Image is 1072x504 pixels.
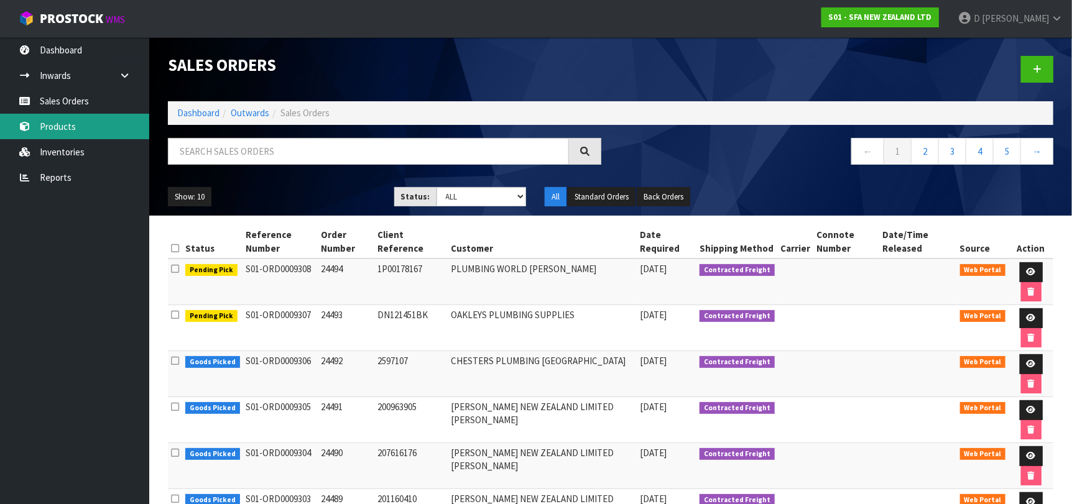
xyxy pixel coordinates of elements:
td: [PERSON_NAME] NEW ZEALAND LIMITED [PERSON_NAME] [448,397,637,443]
th: Date Required [637,225,696,259]
span: Goods Picked [185,402,240,415]
a: ← [851,138,884,165]
td: S01-ORD0009307 [243,305,318,351]
th: Customer [448,225,637,259]
th: Status [182,225,243,259]
td: [PERSON_NAME] NEW ZEALAND LIMITED [PERSON_NAME] [448,443,637,489]
th: Order Number [318,225,374,259]
td: 24493 [318,305,374,351]
td: S01-ORD0009308 [243,259,318,305]
span: [DATE] [640,309,667,321]
nav: Page navigation [620,138,1053,168]
span: [DATE] [640,447,667,459]
span: Contracted Freight [700,448,775,460]
td: 24491 [318,397,374,443]
td: S01-ORD0009306 [243,351,318,397]
span: D [974,12,980,24]
a: 2 [911,138,939,165]
a: 5 [993,138,1021,165]
th: Action [1009,225,1053,259]
span: Sales Orders [280,107,330,119]
span: [DATE] [640,355,667,367]
span: Web Portal [960,356,1006,369]
th: Reference Number [243,225,318,259]
strong: Status: [401,191,430,202]
button: All [545,187,566,207]
a: 1 [884,138,912,165]
td: S01-ORD0009304 [243,443,318,489]
strong: S01 - SFA NEW ZEALAND LTD [828,12,932,22]
th: Source [957,225,1009,259]
span: Contracted Freight [700,356,775,369]
th: Connote Number [814,225,880,259]
span: [DATE] [640,263,667,275]
h1: Sales Orders [168,56,601,74]
span: Web Portal [960,448,1006,460]
span: [PERSON_NAME] [982,12,1049,24]
a: Outwards [231,107,269,119]
span: Pending Pick [185,264,238,277]
span: Web Portal [960,402,1006,415]
span: Contracted Freight [700,264,775,277]
td: PLUMBING WORLD [PERSON_NAME] [448,259,637,305]
input: Search sales orders [168,138,569,165]
button: Show: 10 [168,187,211,207]
button: Standard Orders [568,187,635,207]
a: Dashboard [177,107,219,119]
span: Goods Picked [185,356,240,369]
td: 24490 [318,443,374,489]
img: cube-alt.png [19,11,34,26]
td: 200963905 [374,397,448,443]
th: Shipping Method [696,225,778,259]
th: Client Reference [374,225,448,259]
button: Back Orders [637,187,690,207]
span: Goods Picked [185,448,240,460]
td: 2597107 [374,351,448,397]
span: ProStock [40,11,103,27]
th: Date/Time Released [879,225,956,259]
small: WMS [106,14,125,25]
span: [DATE] [640,401,667,413]
td: 24494 [318,259,374,305]
td: 24492 [318,351,374,397]
a: 4 [966,138,994,165]
th: Carrier [778,225,814,259]
span: Pending Pick [185,310,238,323]
span: Contracted Freight [700,310,775,323]
span: Web Portal [960,264,1006,277]
span: Web Portal [960,310,1006,323]
a: → [1020,138,1053,165]
td: DN121451BK [374,305,448,351]
span: Contracted Freight [700,402,775,415]
td: OAKLEYS PLUMBING SUPPLIES [448,305,637,351]
td: 207616176 [374,443,448,489]
td: S01-ORD0009305 [243,397,318,443]
td: 1P00178167 [374,259,448,305]
a: 3 [938,138,966,165]
td: CHESTERS PLUMBING [GEOGRAPHIC_DATA] [448,351,637,397]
